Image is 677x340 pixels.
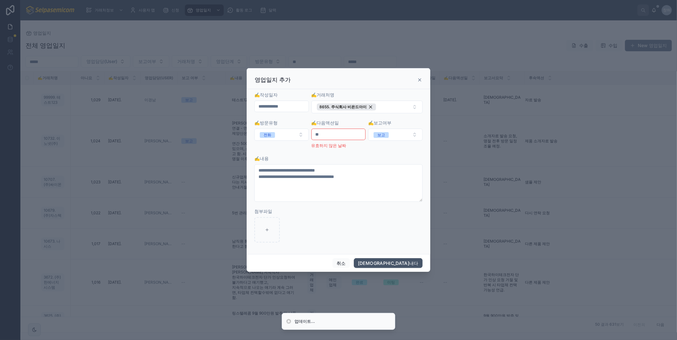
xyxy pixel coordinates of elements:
button: 7254 선택 취소 [317,103,376,110]
h3: 영업일지 추가 [255,76,291,84]
span: ✍️보고여부 [368,120,391,125]
div: 업데이트... [295,318,315,325]
button: [DEMOGRAPHIC_DATA]내다 [354,258,423,268]
button: 선택 버튼 [311,101,423,113]
span: ✍️다음액션일 [311,120,339,125]
div: 보고 [377,132,385,138]
button: 취소 [332,258,350,268]
span: ✍️방문유형 [254,120,278,125]
button: 선택 버튼 [368,129,423,141]
button: 선택 버튼 [254,129,309,141]
span: ✍️작성일자 [254,92,278,97]
div: 전화 [264,132,271,138]
span: 8655. 주식회사 비욘드아이 [320,104,367,110]
span: ✍️내용 [254,156,269,161]
span: ✍️거래처명 [311,92,335,97]
p: 유효하지 않은 날짜 [311,143,366,149]
span: 첨부파일 [254,209,272,214]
